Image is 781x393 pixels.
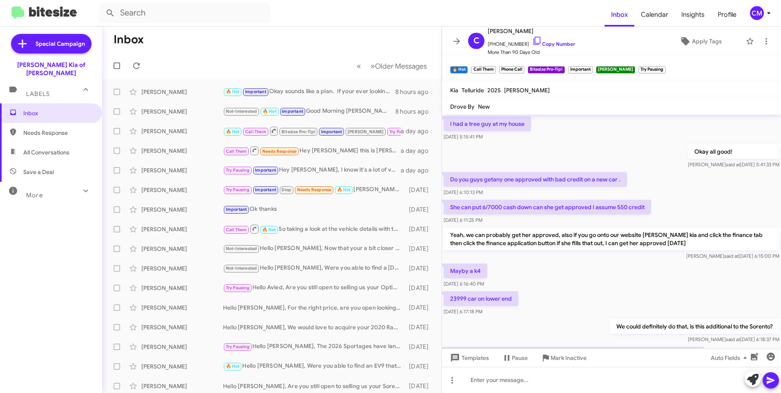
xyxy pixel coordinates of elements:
small: [PERSON_NAME] [596,66,635,74]
span: 🔥 Hot [337,187,351,192]
span: More [26,192,43,199]
span: » [370,61,375,71]
div: Good Morning [PERSON_NAME], So taking a look at our system with the finance guy, it looks like yo... [223,107,395,116]
div: Hello [PERSON_NAME], We would love to acquire your 2020 Ram 1500 for our pre owned lot. For the r... [223,323,405,331]
button: Auto Fields [704,351,756,365]
div: a day ago [401,127,435,135]
span: [PERSON_NAME] [348,129,384,134]
div: [DATE] [405,205,435,214]
a: Copy Number [532,41,575,47]
span: [PHONE_NUMBER] [488,36,575,48]
a: Insights [675,3,711,27]
div: [PERSON_NAME] [141,225,223,233]
h1: Inbox [114,33,144,46]
div: Hello [PERSON_NAME], The 2026 Sportages have landed! I took a look at your current Sportage, it l... [223,342,405,351]
span: said at [726,161,740,167]
a: Inbox [605,3,634,27]
span: Save a Deal [23,168,54,176]
button: Mark Inactive [534,351,593,365]
div: [PERSON_NAME] [141,147,223,155]
span: Drove By [450,103,475,110]
span: Important [226,207,247,212]
span: Telluride [462,87,484,94]
span: 🔥 Hot [226,364,240,369]
button: CM [743,6,772,20]
span: Important [255,187,276,192]
span: Apply Tags [692,34,722,49]
div: [DATE] [405,362,435,371]
span: [PERSON_NAME] [504,87,550,94]
div: [PERSON_NAME] we will be at [GEOGRAPHIC_DATA] around 10am [223,185,405,194]
div: [DATE] [405,245,435,253]
span: Call Them [245,129,266,134]
p: Okay all good! [688,144,779,159]
span: Older Messages [375,62,427,71]
div: [DATE] [405,382,435,390]
span: Needs Response [297,187,332,192]
small: Try Pausing [638,66,665,74]
span: Needs Response [23,129,93,137]
p: We could definitely do that, is this additional to the Sorento? [610,319,779,334]
span: [DATE] 6:16:40 PM [444,281,484,287]
div: [PERSON_NAME] [141,264,223,272]
span: C [473,34,480,47]
div: 8 hours ago [395,88,435,96]
span: Important [255,167,276,173]
span: [PERSON_NAME] [DATE] 6:18:37 PM [688,336,779,342]
p: Do you guys getany one approved with bad credit on a new car . [444,172,627,187]
p: Yeah, we can probably get her approved, also if you go onto our website [PERSON_NAME] kia and cli... [444,228,779,250]
small: 🔥 Hot [450,66,468,74]
span: Calendar [634,3,675,27]
span: Try Pausing [226,187,250,192]
p: Mayby a k4 [444,263,487,278]
div: [DATE] [405,284,435,292]
span: Auto Fields [711,351,750,365]
div: CM [750,6,764,20]
span: said at [724,253,739,259]
div: Hello Avied, Are you still open to selling us your Optima for the right price? [223,283,405,293]
span: [PERSON_NAME] [DATE] 6:15:00 PM [686,253,779,259]
div: Okay sounds like a plan. If your ever looking for an extended warranty we are happy to help out w... [223,87,395,96]
p: She can put 6/7000 cash down can she get approved I assume 550 credit [444,200,651,214]
div: [DATE] [405,264,435,272]
span: [DATE] 6:10:13 PM [444,189,483,195]
span: Templates [449,351,489,365]
button: Templates [442,351,495,365]
p: I had a tree guy at my house [444,116,531,131]
span: Important [245,89,266,94]
div: [PERSON_NAME] [141,382,223,390]
div: Hello [PERSON_NAME], Were you able to find an EV9 that fit your needs? [223,362,405,371]
div: [DATE] [405,225,435,233]
span: Try Pausing [226,167,250,173]
p: 23999 car on lower end [444,291,518,306]
div: Cool, just keep me posted [223,126,401,136]
div: Hello [PERSON_NAME], For the right price, are you open looking to sell your Sportage? [223,304,405,312]
small: Bitesize Pro-Tip! [528,66,565,74]
span: 🔥 Hot [263,109,277,114]
span: 🔥 Hot [226,89,240,94]
div: [PERSON_NAME] [141,186,223,194]
span: Inbox [23,109,93,117]
span: Try Pausing [226,344,250,349]
div: [DATE] [405,186,435,194]
a: Profile [711,3,743,27]
span: Kia [450,87,458,94]
div: Ok thanks [223,205,405,214]
span: Needs Response [262,149,297,154]
span: Mark Inactive [551,351,587,365]
span: Labels [26,90,50,98]
small: Important [568,66,593,74]
button: Previous [352,58,366,74]
div: [PERSON_NAME] [141,127,223,135]
small: Phone Call [499,66,524,74]
span: [DATE] 6:17:18 PM [444,308,482,315]
div: Hey [PERSON_NAME], I know it's a lot of vehicles to sift through, but were you able to find a veh... [223,165,401,175]
span: « [357,61,361,71]
span: Not-Interested [226,266,257,271]
div: So taking a look at the vehicle details with the appraiser, it looks like we would be able to tra... [223,224,405,234]
div: Hello [PERSON_NAME], Now that your a bit closer to your lease end, would you consider an early up... [223,244,405,253]
span: Call Them [226,149,247,154]
input: Search [99,3,270,23]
